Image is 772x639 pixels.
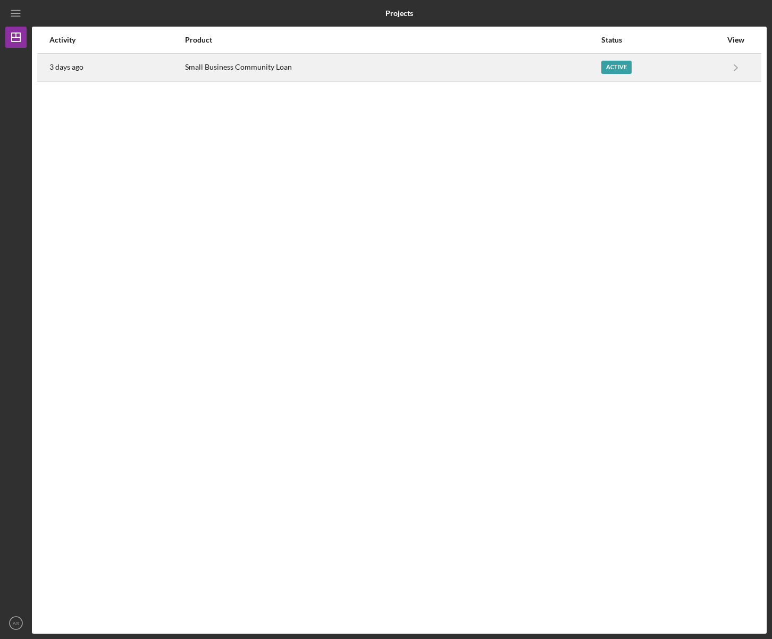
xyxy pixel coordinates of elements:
div: Status [601,36,721,44]
b: Projects [385,9,413,18]
button: AS [5,612,27,634]
time: 2025-08-29 20:22 [49,63,83,71]
text: AS [13,620,20,626]
div: Product [185,36,601,44]
div: Active [601,61,632,74]
div: View [723,36,749,44]
div: Small Business Community Loan [185,54,601,81]
div: Activity [49,36,184,44]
